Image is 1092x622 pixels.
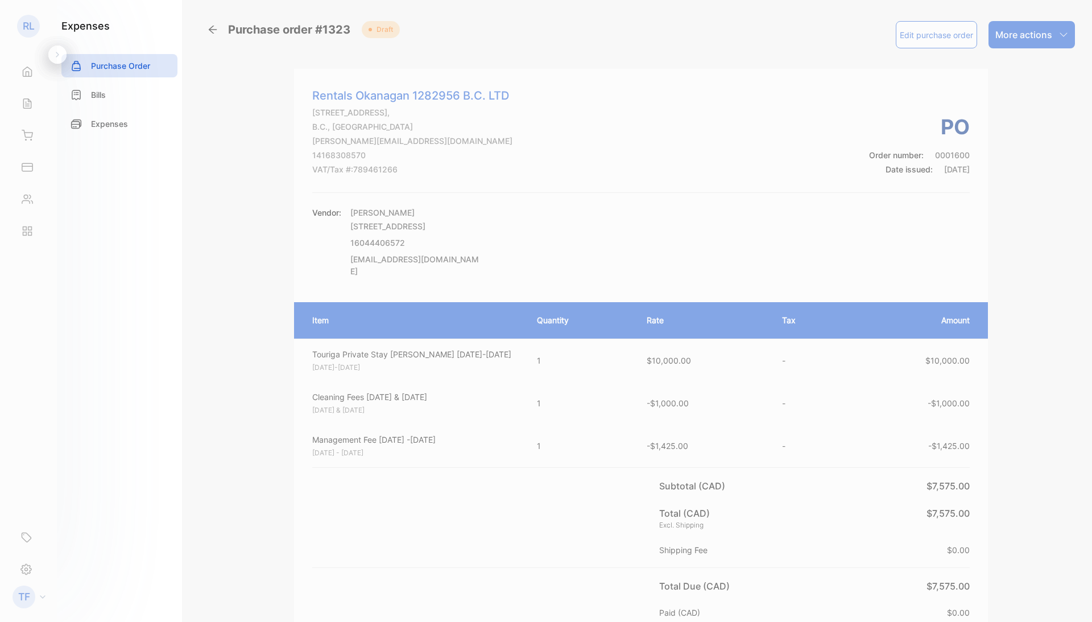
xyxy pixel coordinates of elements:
p: B.C., [GEOGRAPHIC_DATA] [312,121,512,133]
p: Expenses [91,118,128,130]
span: -$1,425.00 [928,441,970,451]
p: RL [23,19,35,34]
p: Subtotal (CAD) [659,479,730,493]
p: - [782,397,833,409]
p: Order number: [869,149,970,161]
span: Purchase order #1323 [228,21,357,38]
p: [DATE]-[DATE] [312,363,516,373]
p: More actions [995,28,1052,42]
a: Bills [61,83,177,106]
p: Excl. Shipping [659,520,710,530]
p: - [782,440,833,452]
span: $0.00 [947,545,970,555]
p: Bills [91,89,106,101]
p: Management Fee [DATE] -[DATE] [312,434,516,446]
a: Purchase Order [61,54,177,77]
span: -$1,425.00 [647,441,688,451]
p: [STREET_ADDRESS] [350,219,481,234]
p: [EMAIL_ADDRESS][DOMAIN_NAME] [350,253,481,277]
span: -$1,000.00 [928,398,970,408]
button: Edit purchase order [896,21,977,48]
iframe: LiveChat chat widget [1044,574,1092,622]
p: Amount [855,314,970,326]
p: Item [312,314,514,326]
p: VAT/Tax #: 789461266 [312,163,512,175]
p: Total Due (CAD) [659,579,734,593]
p: Touriga Private Stay [PERSON_NAME] [DATE]-[DATE] [312,348,516,360]
p: Vendor: [312,207,341,219]
span: $7,575.00 [926,580,970,592]
p: 1 [537,397,624,409]
span: $7,575.00 [926,508,970,519]
p: 1 [537,355,624,366]
p: Shipping Fee [659,544,712,556]
span: $7,575.00 [926,480,970,492]
p: Rentals Okanagan 1282956 B.C. LTD [312,87,512,104]
p: [DATE] & [DATE] [312,405,516,415]
p: Date issued: [869,163,970,175]
p: 14168308570 [312,149,512,161]
p: Total (CAD) [659,506,710,520]
p: Cleaning Fees [DATE] & [DATE] [312,391,516,403]
p: Paid (CAD) [659,607,705,619]
p: Tax [782,314,833,326]
span: $10,000.00 [647,356,691,365]
span: 0001600 [935,150,970,160]
span: Draft [372,24,393,35]
span: -$1,000.00 [647,398,689,408]
span: [DATE] [944,164,970,174]
p: Rate [647,314,759,326]
span: $0.00 [947,608,970,617]
p: Quantity [537,314,624,326]
h3: PO [869,112,970,142]
span: $10,000.00 [925,356,970,365]
p: [STREET_ADDRESS], [312,106,512,118]
p: Purchase Order [91,60,150,72]
h1: expenses [61,18,110,34]
button: More actions [988,21,1075,48]
p: TF [18,590,30,604]
p: [PERSON_NAME] [350,207,481,219]
a: Expenses [61,112,177,135]
p: - [782,355,833,366]
p: [DATE] - [DATE] [312,448,516,458]
p: [PERSON_NAME][EMAIL_ADDRESS][DOMAIN_NAME] [312,135,512,147]
p: 16044406572 [350,237,481,249]
p: 1 [537,440,624,452]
